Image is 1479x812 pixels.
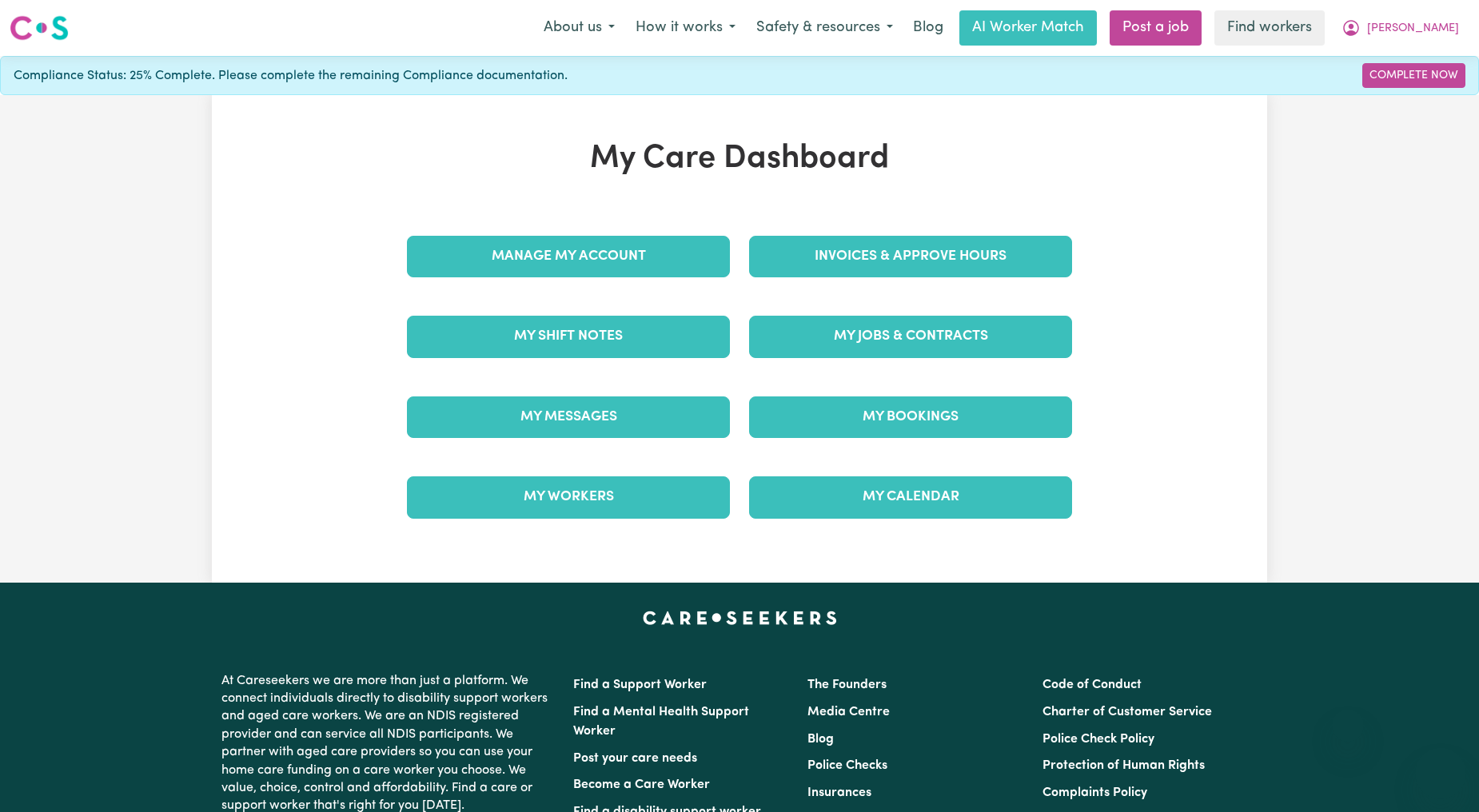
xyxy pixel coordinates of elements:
a: Media Centre [807,706,890,718]
a: My Shift Notes [407,316,730,357]
a: Charter of Customer Service [1042,706,1212,718]
a: Manage My Account [407,236,730,277]
a: My Messages [407,396,730,438]
a: Find workers [1214,10,1325,46]
a: AI Worker Match [959,10,1097,46]
img: Careseekers logo [10,14,69,42]
a: Blog [807,733,834,746]
a: The Founders [807,679,887,691]
a: Become a Care Worker [573,778,710,791]
button: My Account [1331,11,1469,45]
a: Blog [903,10,953,46]
a: Code of Conduct [1042,679,1142,691]
button: How it works [625,11,746,45]
a: Find a Support Worker [573,679,707,691]
iframe: Button to launch messaging window [1415,748,1466,799]
a: Complete Now [1362,63,1465,88]
a: Post a job [1110,10,1202,46]
a: Find a Mental Health Support Worker [573,706,749,738]
a: My Jobs & Contracts [749,316,1072,357]
button: About us [533,11,625,45]
button: Safety & resources [746,11,903,45]
a: My Workers [407,476,730,518]
a: Police Check Policy [1042,733,1154,746]
span: [PERSON_NAME] [1367,20,1459,38]
a: Insurances [807,786,871,799]
span: Compliance Status: 25% Complete. Please complete the remaining Compliance documentation. [14,66,568,86]
a: Careseekers home page [643,611,837,624]
a: Complaints Policy [1042,786,1147,799]
h1: My Care Dashboard [397,140,1082,178]
a: Police Checks [807,759,887,772]
a: Invoices & Approve Hours [749,236,1072,277]
a: Protection of Human Rights [1042,759,1205,772]
a: Post your care needs [573,752,697,765]
a: My Bookings [749,396,1072,438]
a: Careseekers logo [10,10,69,46]
iframe: Close message [1332,710,1364,742]
a: My Calendar [749,476,1072,518]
